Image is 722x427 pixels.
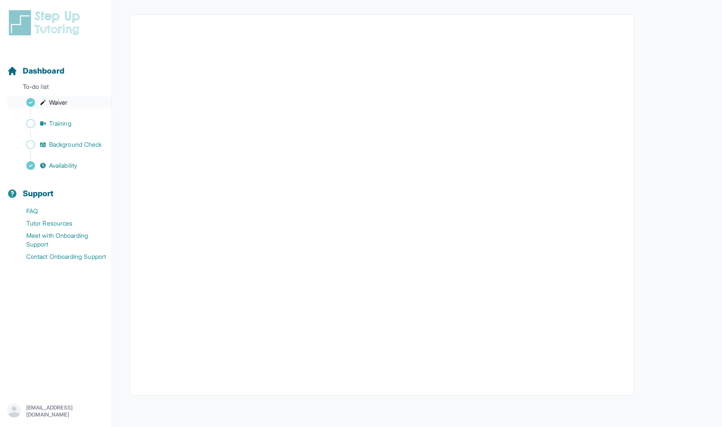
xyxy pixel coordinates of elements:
[7,403,105,419] button: [EMAIL_ADDRESS][DOMAIN_NAME]
[26,404,105,418] p: [EMAIL_ADDRESS][DOMAIN_NAME]
[7,159,112,172] a: Availability
[49,119,71,128] span: Training
[49,161,77,170] span: Availability
[7,217,112,229] a: Tutor Resources
[23,65,64,77] span: Dashboard
[4,173,108,203] button: Support
[49,140,102,149] span: Background Check
[4,51,108,81] button: Dashboard
[23,187,54,200] span: Support
[7,117,112,130] a: Training
[7,138,112,151] a: Background Check
[7,96,112,109] a: Waiver
[7,229,112,251] a: Meet with Onboarding Support
[49,98,67,107] span: Waiver
[7,9,85,37] img: logo
[7,65,64,77] a: Dashboard
[7,205,112,217] a: FAQ
[4,82,108,95] p: To-do list
[7,251,112,263] a: Contact Onboarding Support
[141,25,623,385] iframe: Availability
